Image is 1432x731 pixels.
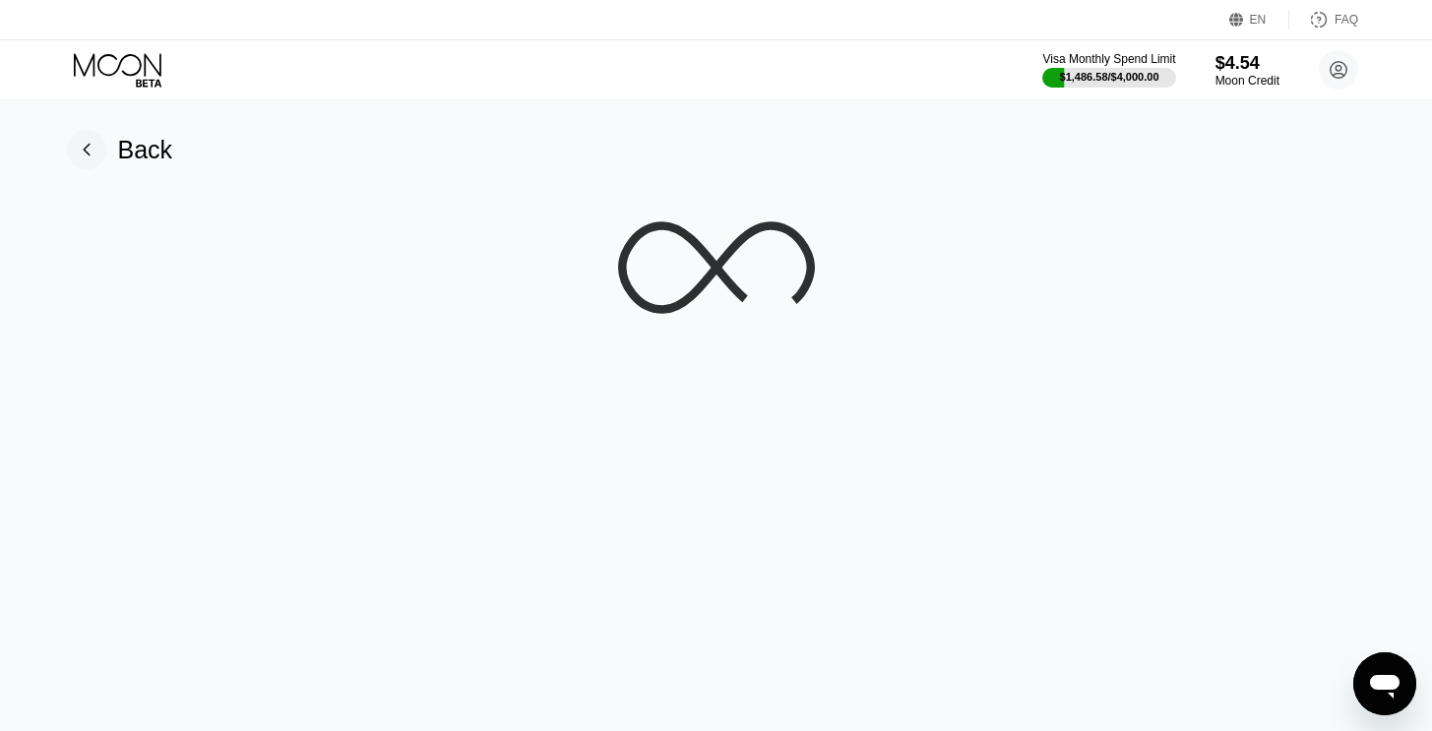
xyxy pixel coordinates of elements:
iframe: Button to launch messaging window, conversation in progress [1353,652,1416,715]
div: FAQ [1289,10,1358,30]
div: Visa Monthly Spend Limit$1,486.58/$4,000.00 [1042,52,1175,88]
div: $4.54 [1215,53,1279,74]
div: EN [1250,13,1267,27]
div: $1,486.58 / $4,000.00 [1060,71,1159,83]
div: $4.54Moon Credit [1215,53,1279,88]
div: Visa Monthly Spend Limit [1042,52,1175,66]
div: EN [1229,10,1289,30]
div: FAQ [1335,13,1358,27]
div: Moon Credit [1215,74,1279,88]
div: Back [67,130,173,169]
div: Back [118,136,173,164]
